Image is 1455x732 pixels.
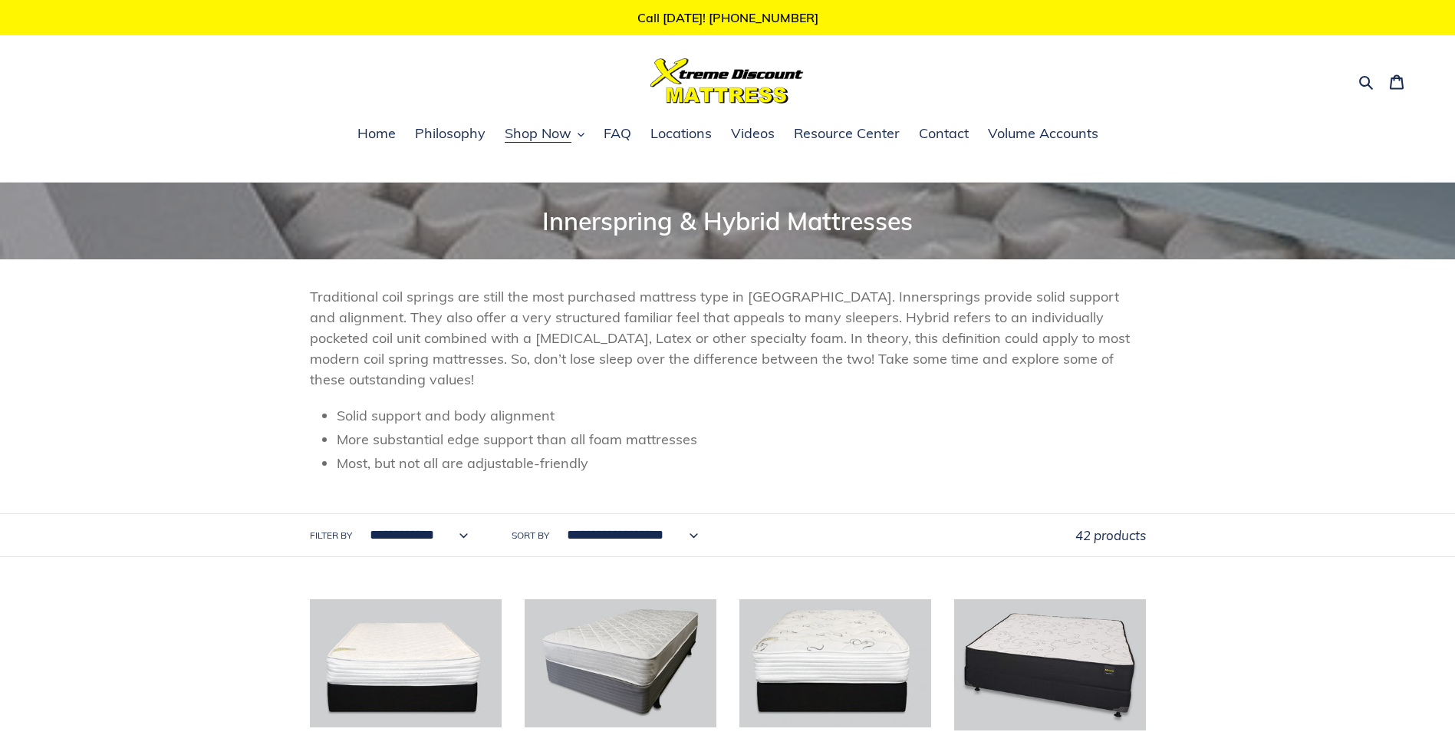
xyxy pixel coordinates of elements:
a: Volume Accounts [980,123,1106,146]
a: Home [350,123,403,146]
span: Resource Center [794,124,900,143]
li: Most, but not all are adjustable-friendly [337,453,1146,473]
span: Philosophy [415,124,486,143]
span: Innerspring & Hybrid Mattresses [542,206,913,236]
span: Contact [919,124,969,143]
a: FAQ [596,123,639,146]
span: Locations [650,124,712,143]
label: Filter by [310,529,352,542]
img: Xtreme Discount Mattress [650,58,804,104]
span: 42 products [1075,527,1146,543]
span: Videos [731,124,775,143]
label: Sort by [512,529,549,542]
a: Videos [723,123,782,146]
a: Locations [643,123,719,146]
p: Traditional coil springs are still the most purchased mattress type in [GEOGRAPHIC_DATA]. Innersp... [310,286,1146,390]
li: Solid support and body alignment [337,405,1146,426]
span: Volume Accounts [988,124,1098,143]
span: FAQ [604,124,631,143]
span: Shop Now [505,124,571,143]
a: Philosophy [407,123,493,146]
li: More substantial edge support than all foam mattresses [337,429,1146,450]
a: Resource Center [786,123,907,146]
a: Contact [911,123,976,146]
span: Home [357,124,396,143]
button: Shop Now [497,123,592,146]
